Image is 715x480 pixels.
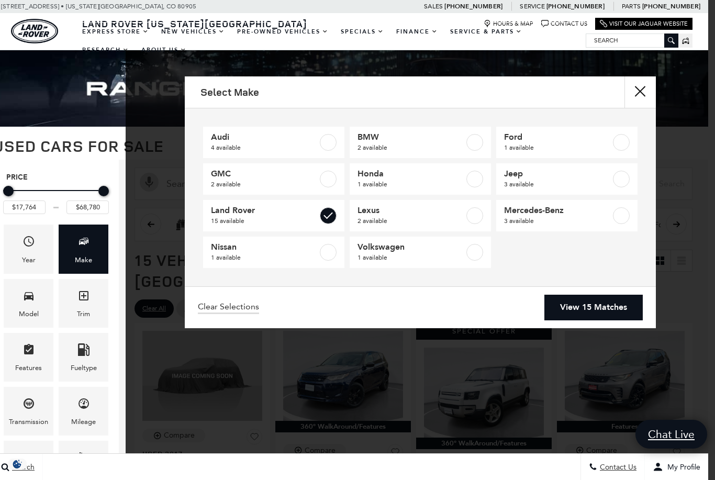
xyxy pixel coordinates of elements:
a: Nissan1 available [203,237,344,268]
a: Ford1 available [496,127,638,158]
a: Mercedes-Benz3 available [496,200,638,231]
span: Sales [424,3,443,10]
span: 1 available [357,252,464,263]
span: 1 available [211,252,318,263]
span: Ford [504,132,611,142]
a: Lexus2 available [350,200,491,231]
a: Clear Selections [198,302,259,314]
a: About Us [135,41,193,59]
div: MileageMileage [59,387,108,436]
a: [PHONE_NUMBER] [642,2,700,10]
span: Make [77,232,90,254]
span: 15 available [211,216,318,226]
a: [STREET_ADDRESS] • [US_STATE][GEOGRAPHIC_DATA], CO 80905 [1,3,196,10]
a: GMC2 available [203,163,344,195]
span: Nissan [211,242,318,252]
input: Maximum [66,200,109,214]
span: 2 available [357,142,464,153]
span: Trim [77,287,90,308]
span: Audi [211,132,318,142]
div: FueltypeFueltype [59,333,108,382]
div: Make [75,254,92,266]
h2: Select Make [200,86,259,98]
span: Chat Live [643,427,700,441]
div: Transmission [9,416,48,428]
span: Year [23,232,35,254]
div: MakeMake [59,225,108,273]
div: Mileage [71,416,96,428]
span: 2 available [211,179,318,189]
div: Year [22,254,36,266]
a: Visit Our Jaguar Website [600,20,688,28]
a: Contact Us [541,20,587,28]
span: My Profile [663,463,700,472]
span: Model [23,287,35,308]
a: Jeep3 available [496,163,638,195]
a: New Vehicles [155,23,231,41]
div: Minimum Price [3,186,14,196]
img: Opt-Out Icon [5,459,29,470]
span: Service [520,3,544,10]
span: Transmission [23,395,35,416]
a: Research [76,41,135,59]
div: Trim [77,308,90,320]
a: Pre-Owned Vehicles [231,23,334,41]
div: Fueltype [71,362,97,374]
div: TrimTrim [59,279,108,328]
div: YearYear [4,225,53,273]
a: Chat Live [635,420,707,449]
div: TransmissionTransmission [4,387,53,436]
span: 1 available [357,179,464,189]
span: Land Rover [211,205,318,216]
span: Land Rover [US_STATE][GEOGRAPHIC_DATA] [82,17,307,30]
span: Jeep [504,169,611,179]
button: close [624,76,656,108]
span: 4 available [211,142,318,153]
a: Specials [334,23,390,41]
span: 3 available [504,179,611,189]
span: Mercedes-Benz [504,205,611,216]
a: Audi4 available [203,127,344,158]
a: BMW2 available [350,127,491,158]
div: Maximum Price [98,186,109,196]
span: Contact Us [597,463,636,472]
a: land-rover [11,19,58,43]
div: Model [19,308,39,320]
span: 2 available [357,216,464,226]
span: 1 available [504,142,611,153]
a: [PHONE_NUMBER] [444,2,502,10]
h5: Price [6,173,106,182]
span: Volkswagen [357,242,464,252]
div: FeaturesFeatures [4,333,53,382]
span: GMC [211,169,318,179]
a: Hours & Map [484,20,533,28]
span: Honda [357,169,464,179]
a: Service & Parts [444,23,528,41]
span: 3 available [504,216,611,226]
span: Lexus [357,205,464,216]
span: Features [23,341,35,362]
input: Minimum [3,200,46,214]
input: Search [586,34,678,47]
a: Finance [390,23,444,41]
span: Engine [23,449,35,470]
div: Features [15,362,42,374]
span: Mileage [77,395,90,416]
a: Land Rover15 available [203,200,344,231]
a: [PHONE_NUMBER] [546,2,605,10]
span: Parts [622,3,641,10]
a: Volkswagen1 available [350,237,491,268]
div: ModelModel [4,279,53,328]
button: Open user profile menu [645,454,708,480]
a: EXPRESS STORE [76,23,155,41]
span: Fueltype [77,341,90,362]
nav: Main Navigation [76,23,586,59]
div: Price [3,182,109,214]
a: Honda1 available [350,163,491,195]
img: Land Rover [11,19,58,43]
section: Click to Open Cookie Consent Modal [5,459,29,470]
a: Land Rover [US_STATE][GEOGRAPHIC_DATA] [76,17,314,30]
span: BMW [357,132,464,142]
a: View 15 Matches [544,295,643,320]
span: Color [77,449,90,470]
